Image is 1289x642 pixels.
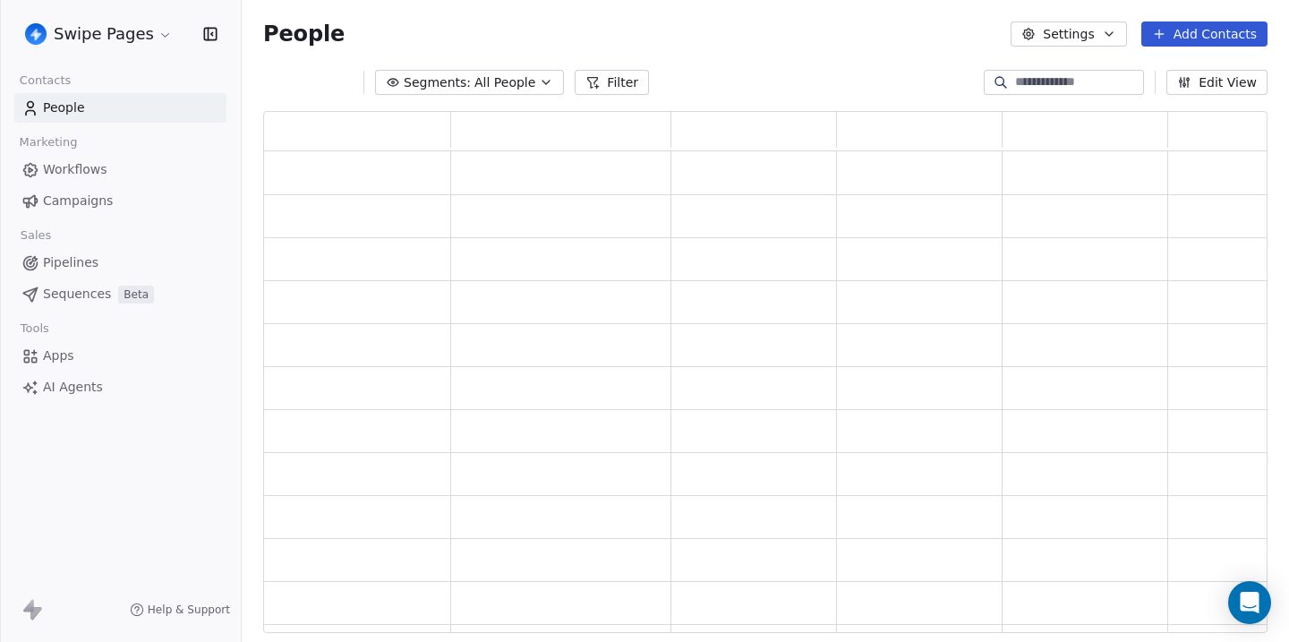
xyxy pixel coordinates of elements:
div: Open Intercom Messenger [1228,581,1271,624]
a: AI Agents [14,372,226,402]
a: People [14,93,226,123]
a: Workflows [14,155,226,184]
span: Contacts [12,67,79,94]
span: Sequences [43,285,111,304]
span: Tools [13,315,56,342]
span: Marketing [12,129,85,156]
span: AI Agents [43,378,103,397]
button: Edit View [1166,70,1268,95]
img: user_01J93QE9VH11XXZQZDP4TWZEES.jpg [25,23,47,45]
a: Help & Support [130,603,230,617]
span: People [263,21,345,47]
a: Pipelines [14,248,226,278]
span: Campaigns [43,192,113,210]
span: Segments: [404,73,471,92]
a: Apps [14,341,226,371]
span: Sales [13,222,59,249]
span: Workflows [43,160,107,179]
span: All People [474,73,535,92]
span: Help & Support [148,603,230,617]
span: Beta [118,286,154,304]
span: Swipe Pages [54,22,154,46]
button: Settings [1011,21,1126,47]
span: People [43,98,85,117]
a: SequencesBeta [14,279,226,309]
a: Campaigns [14,186,226,216]
button: Filter [575,70,649,95]
span: Apps [43,347,74,365]
button: Swipe Pages [21,19,176,49]
button: Add Contacts [1141,21,1268,47]
span: Pipelines [43,253,98,272]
